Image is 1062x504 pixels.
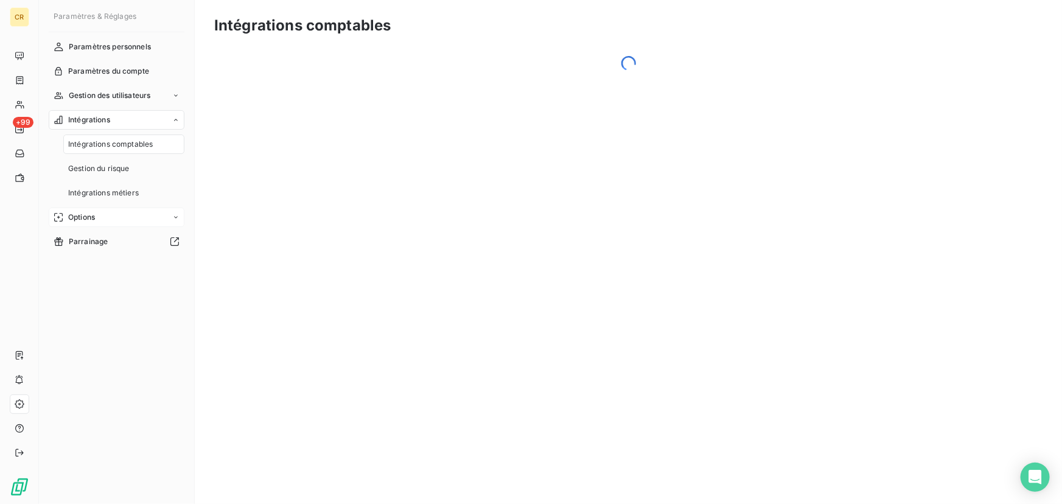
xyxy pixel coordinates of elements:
[10,119,29,139] a: +99
[13,117,33,128] span: +99
[49,86,184,105] a: Gestion des utilisateurs
[69,41,151,52] span: Paramètres personnels
[10,7,29,27] div: CR
[68,212,95,223] span: Options
[69,90,151,101] span: Gestion des utilisateurs
[54,12,136,21] span: Paramètres & Réglages
[214,15,391,37] h3: Intégrations comptables
[63,183,184,203] a: Intégrations métiers
[63,159,184,178] a: Gestion du risque
[49,37,184,57] a: Paramètres personnels
[68,187,139,198] span: Intégrations métiers
[68,114,110,125] span: Intégrations
[69,236,108,247] span: Parrainage
[49,110,184,203] a: IntégrationsIntégrations comptablesGestion du risqueIntégrations métiers
[49,232,184,251] a: Parrainage
[10,477,29,497] img: Logo LeanPay
[1021,463,1050,492] div: Open Intercom Messenger
[68,139,153,150] span: Intégrations comptables
[63,135,184,154] a: Intégrations comptables
[68,66,149,77] span: Paramètres du compte
[68,163,130,174] span: Gestion du risque
[49,208,184,227] a: Options
[49,61,184,81] a: Paramètres du compte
